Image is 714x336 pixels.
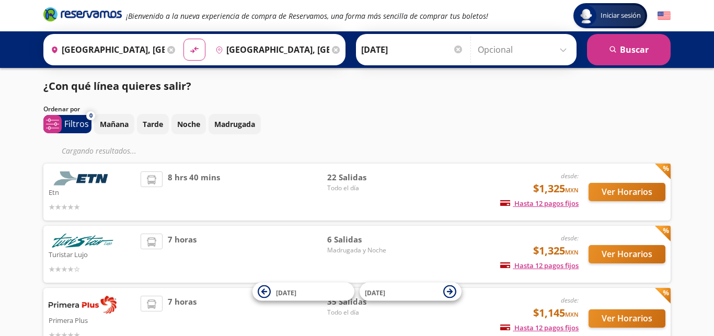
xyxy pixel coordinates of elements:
p: Etn [49,186,135,198]
span: Iniciar sesión [596,10,645,21]
p: Primera Plus [49,314,135,326]
em: desde: [561,296,579,305]
button: English [658,9,671,22]
small: MXN [565,310,579,318]
a: Brand Logo [43,6,122,25]
span: 7 horas [168,234,197,275]
span: Todo el día [327,183,400,193]
em: Cargando resultados ... [62,146,136,156]
button: Ver Horarios [589,245,665,263]
span: $1,145 [533,305,579,321]
span: $1,325 [533,181,579,196]
button: Noche [171,114,206,134]
small: MXN [565,186,579,194]
img: Etn [49,171,117,186]
span: 22 Salidas [327,171,400,183]
button: [DATE] [252,283,354,301]
span: 0 [89,111,93,120]
p: Mañana [100,119,129,130]
p: Ordenar por [43,105,80,114]
p: Tarde [143,119,163,130]
i: Brand Logo [43,6,122,22]
span: Hasta 12 pagos fijos [500,323,579,332]
span: 6 Salidas [327,234,400,246]
span: 35 Salidas [327,296,400,308]
span: Hasta 12 pagos fijos [500,261,579,270]
p: Turistar Lujo [49,248,135,260]
em: desde: [561,234,579,242]
button: [DATE] [360,283,462,301]
span: [DATE] [276,288,296,297]
input: Opcional [478,37,571,63]
p: ¿Con qué línea quieres salir? [43,78,191,94]
button: Buscar [587,34,671,65]
input: Buscar Destino [211,37,329,63]
button: Mañana [94,114,134,134]
span: $1,325 [533,243,579,259]
span: Hasta 12 pagos fijos [500,199,579,208]
em: ¡Bienvenido a la nueva experiencia de compra de Reservamos, una forma más sencilla de comprar tus... [126,11,488,21]
span: Todo el día [327,308,400,317]
input: Buscar Origen [47,37,165,63]
img: Primera Plus [49,296,117,314]
input: Elegir Fecha [361,37,464,63]
span: Madrugada y Noche [327,246,400,255]
button: Madrugada [209,114,261,134]
small: MXN [565,248,579,256]
button: Ver Horarios [589,183,665,201]
span: [DATE] [365,288,385,297]
p: Noche [177,119,200,130]
button: Ver Horarios [589,309,665,328]
button: 0Filtros [43,115,91,133]
p: Madrugada [214,119,255,130]
span: 8 hrs 40 mins [168,171,220,213]
p: Filtros [64,118,89,130]
img: Turistar Lujo [49,234,117,248]
em: desde: [561,171,579,180]
button: Tarde [137,114,169,134]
